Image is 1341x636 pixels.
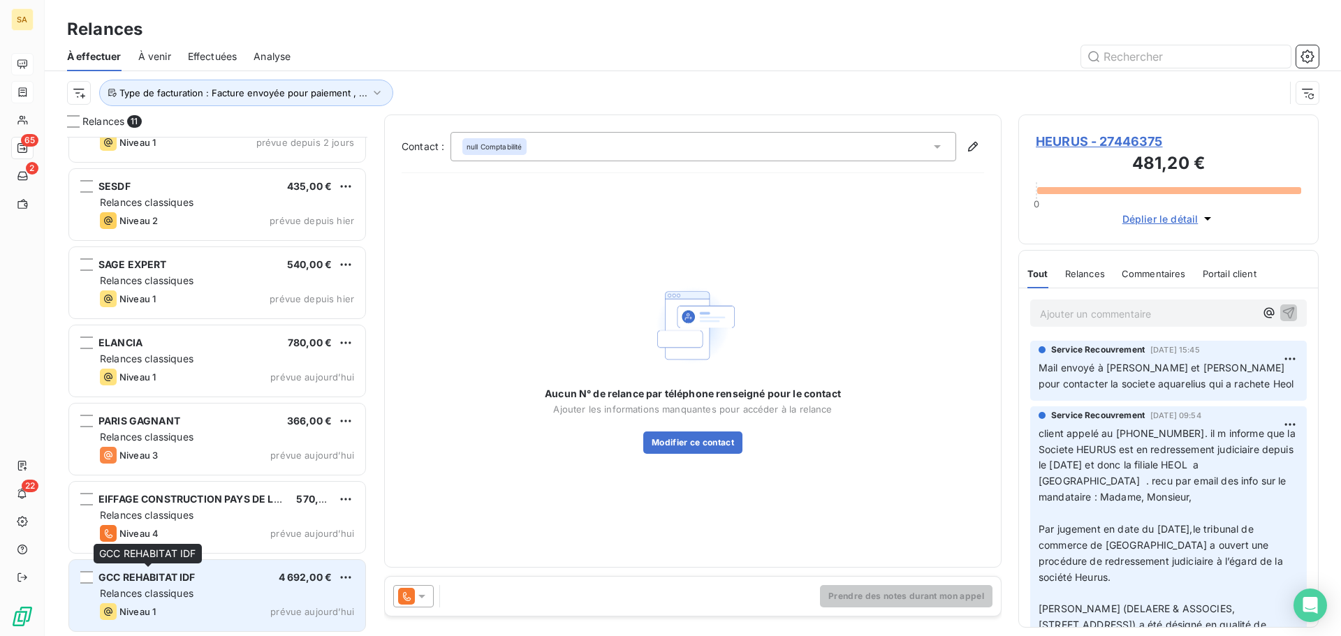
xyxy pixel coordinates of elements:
[22,480,38,492] span: 22
[119,293,156,304] span: Niveau 1
[1036,151,1301,179] h3: 481,20 €
[100,431,193,443] span: Relances classiques
[1150,411,1201,420] span: [DATE] 09:54
[287,180,332,192] span: 435,00 €
[11,8,34,31] div: SA
[82,114,124,128] span: Relances
[270,215,354,226] span: prévue depuis hier
[545,387,841,401] span: Aucun N° de relance par téléphone renseigné pour le contact
[119,606,156,617] span: Niveau 1
[67,50,122,64] span: À effectuer
[254,50,291,64] span: Analyse
[119,137,156,148] span: Niveau 1
[99,80,393,106] button: Type de facturation : Facture envoyée pour paiement , ...
[1150,346,1200,354] span: [DATE] 15:45
[67,137,367,636] div: grid
[98,337,142,348] span: ELANCIA
[98,571,196,583] span: GCC REHABITAT IDF
[98,258,167,270] span: SAGE EXPERT
[26,162,38,175] span: 2
[1036,132,1301,151] span: HEURUS - 27446375
[100,353,193,364] span: Relances classiques
[99,547,196,559] span: GCC REHABITAT IDF
[1039,523,1286,583] span: Par jugement en date du [DATE],le tribunal de commerce de [GEOGRAPHIC_DATA] a ouvert une procédur...
[119,215,158,226] span: Niveau 2
[119,450,158,461] span: Niveau 3
[1065,268,1105,279] span: Relances
[98,415,180,427] span: PARIS GAGNANT
[11,605,34,628] img: Logo LeanPay
[1203,268,1256,279] span: Portail client
[287,415,332,427] span: 366,00 €
[98,180,131,192] span: SESDF
[1051,409,1145,422] span: Service Recouvrement
[127,115,141,128] span: 11
[1081,45,1291,68] input: Rechercher
[270,606,354,617] span: prévue aujourd’hui
[643,431,742,454] button: Modifier ce contact
[648,281,738,371] img: Empty state
[270,293,354,304] span: prévue depuis hier
[256,137,354,148] span: prévue depuis 2 jours
[270,371,354,383] span: prévue aujourd’hui
[98,493,332,505] span: EIFFAGE CONSTRUCTION PAYS DE LOIRE ECPDL
[100,274,193,286] span: Relances classiques
[1118,211,1219,227] button: Déplier le détail
[287,258,332,270] span: 540,00 €
[270,528,354,539] span: prévue aujourd’hui
[1294,589,1327,622] div: Open Intercom Messenger
[820,585,992,607] button: Prendre des notes durant mon appel
[119,371,156,383] span: Niveau 1
[119,87,367,98] span: Type de facturation : Facture envoyée pour paiement , ...
[288,337,332,348] span: 780,00 €
[270,450,354,461] span: prévue aujourd’hui
[402,140,450,154] label: Contact :
[119,528,159,539] span: Niveau 4
[279,571,332,583] span: 4 692,00 €
[553,404,832,415] span: Ajouter les informations manquantes pour accéder à la relance
[100,509,193,521] span: Relances classiques
[1034,198,1039,209] span: 0
[1039,427,1298,503] span: client appelé au [PHONE_NUMBER]. il m informe que la Societe HEURUS est en redressement judiciair...
[296,493,340,505] span: 570,00 €
[467,142,522,151] span: null Comptabilité
[100,196,193,208] span: Relances classiques
[67,17,142,42] h3: Relances
[1122,212,1199,226] span: Déplier le détail
[1039,362,1294,390] span: Mail envoyé à [PERSON_NAME] et [PERSON_NAME] pour contacter la societe aquarelius qui a rachete Heol
[21,134,38,147] span: 65
[1051,343,1145,356] span: Service Recouvrement
[138,50,171,64] span: À venir
[100,587,193,599] span: Relances classiques
[1122,268,1186,279] span: Commentaires
[1027,268,1048,279] span: Tout
[188,50,237,64] span: Effectuées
